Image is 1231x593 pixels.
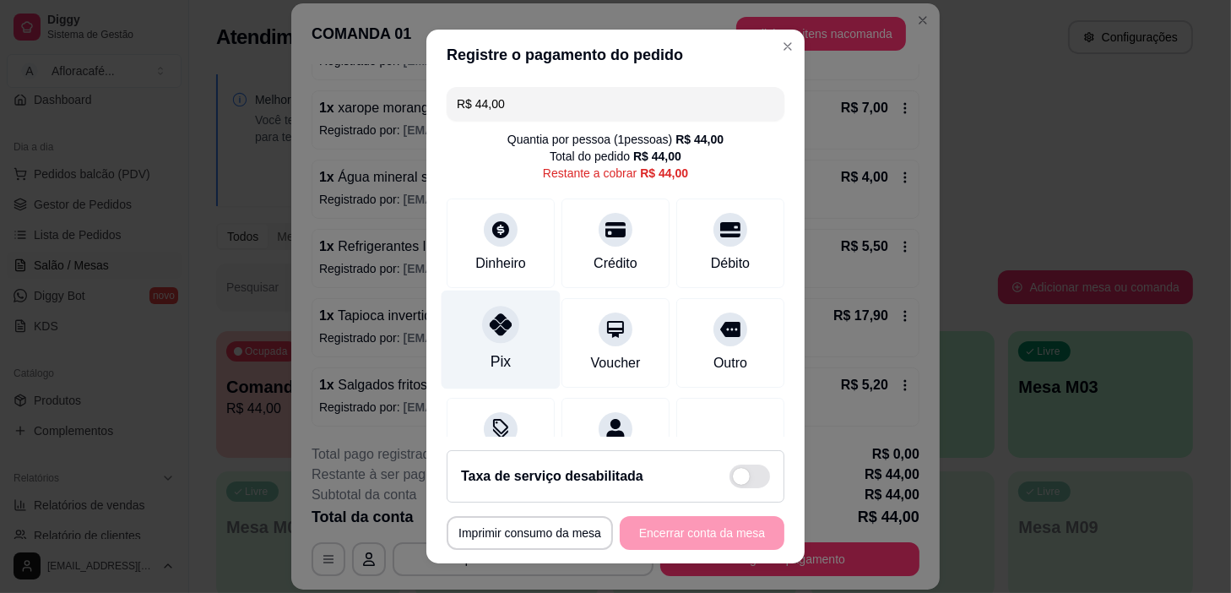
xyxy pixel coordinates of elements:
[507,131,724,148] div: Quantia por pessoa ( 1 pessoas)
[640,165,688,182] div: R$ 44,00
[426,30,805,80] header: Registre o pagamento do pedido
[491,351,511,373] div: Pix
[594,253,637,274] div: Crédito
[591,353,641,373] div: Voucher
[711,253,750,274] div: Débito
[713,353,747,373] div: Outro
[774,33,801,60] button: Close
[461,466,643,487] h2: Taxa de serviço desabilitada
[633,148,681,165] div: R$ 44,00
[543,165,688,182] div: Restante a cobrar
[457,87,774,121] input: Ex.: hambúrguer de cordeiro
[475,253,526,274] div: Dinheiro
[550,148,681,165] div: Total do pedido
[447,516,613,550] button: Imprimir consumo da mesa
[675,131,724,148] div: R$ 44,00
